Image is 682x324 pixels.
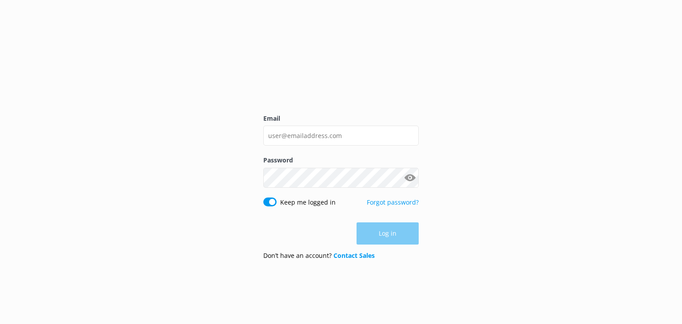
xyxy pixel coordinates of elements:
[401,169,419,186] button: Show password
[263,126,419,146] input: user@emailaddress.com
[280,198,336,207] label: Keep me logged in
[263,114,419,123] label: Email
[367,198,419,206] a: Forgot password?
[263,251,375,261] p: Don’t have an account?
[333,251,375,260] a: Contact Sales
[263,155,419,165] label: Password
